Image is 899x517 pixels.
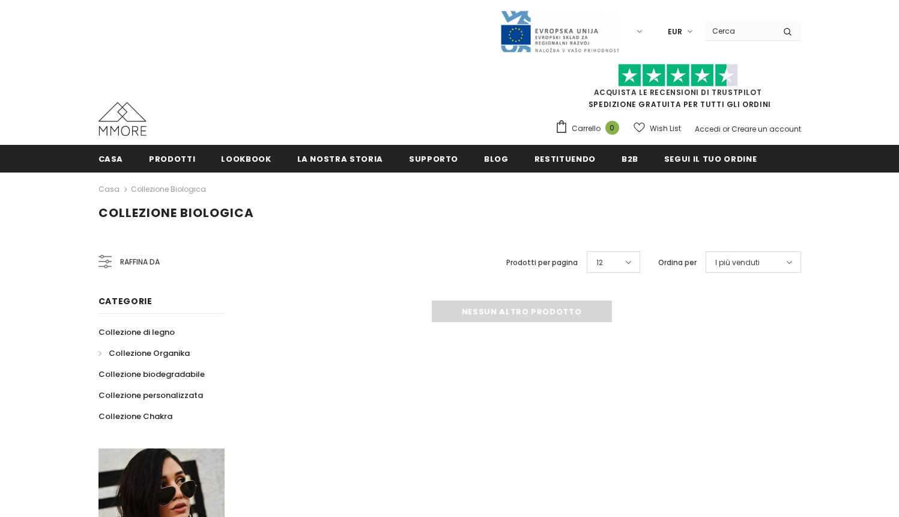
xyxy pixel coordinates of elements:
[594,87,762,97] a: Acquista le recensioni di TrustPilot
[506,257,578,269] label: Prodotti per pagina
[98,343,190,364] a: Collezione Organika
[650,123,681,135] span: Wish List
[149,145,195,172] a: Prodotti
[297,145,383,172] a: La nostra storia
[534,153,596,165] span: Restituendo
[98,390,203,401] span: Collezione personalizzata
[634,118,681,139] a: Wish List
[131,184,206,194] a: Collezione biologica
[98,295,153,307] span: Categorie
[98,145,124,172] a: Casa
[664,145,757,172] a: Segui il tuo ordine
[98,102,147,136] img: Casi MMORE
[109,347,190,359] span: Collezione Organika
[149,153,195,165] span: Prodotti
[715,257,760,269] span: I più venduti
[555,69,801,109] span: SPEDIZIONE GRATUITA PER TUTTI GLI ORDINI
[622,145,638,172] a: B2B
[572,123,601,135] span: Carrello
[658,257,697,269] label: Ordina per
[695,124,721,134] a: Accedi
[668,26,682,38] span: EUR
[98,322,175,343] a: Collezione di legno
[98,326,175,338] span: Collezione di legno
[705,22,774,40] input: Search Site
[722,124,730,134] span: or
[409,145,458,172] a: supporto
[500,10,620,54] img: Javni Razpis
[731,124,801,134] a: Creare un account
[98,204,254,221] span: Collezione biologica
[98,406,172,427] a: Collezione Chakra
[98,153,124,165] span: Casa
[221,145,271,172] a: Lookbook
[596,257,603,269] span: 12
[484,153,509,165] span: Blog
[618,64,738,87] img: Fidati di Pilot Stars
[297,153,383,165] span: La nostra storia
[98,385,203,406] a: Collezione personalizzata
[605,121,619,135] span: 0
[98,364,205,385] a: Collezione biodegradabile
[534,145,596,172] a: Restituendo
[555,120,625,138] a: Carrello 0
[120,255,160,269] span: Raffina da
[622,153,638,165] span: B2B
[664,153,757,165] span: Segui il tuo ordine
[221,153,271,165] span: Lookbook
[500,26,620,36] a: Javni Razpis
[409,153,458,165] span: supporto
[98,369,205,380] span: Collezione biodegradabile
[98,411,172,422] span: Collezione Chakra
[484,145,509,172] a: Blog
[98,182,120,197] a: Casa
